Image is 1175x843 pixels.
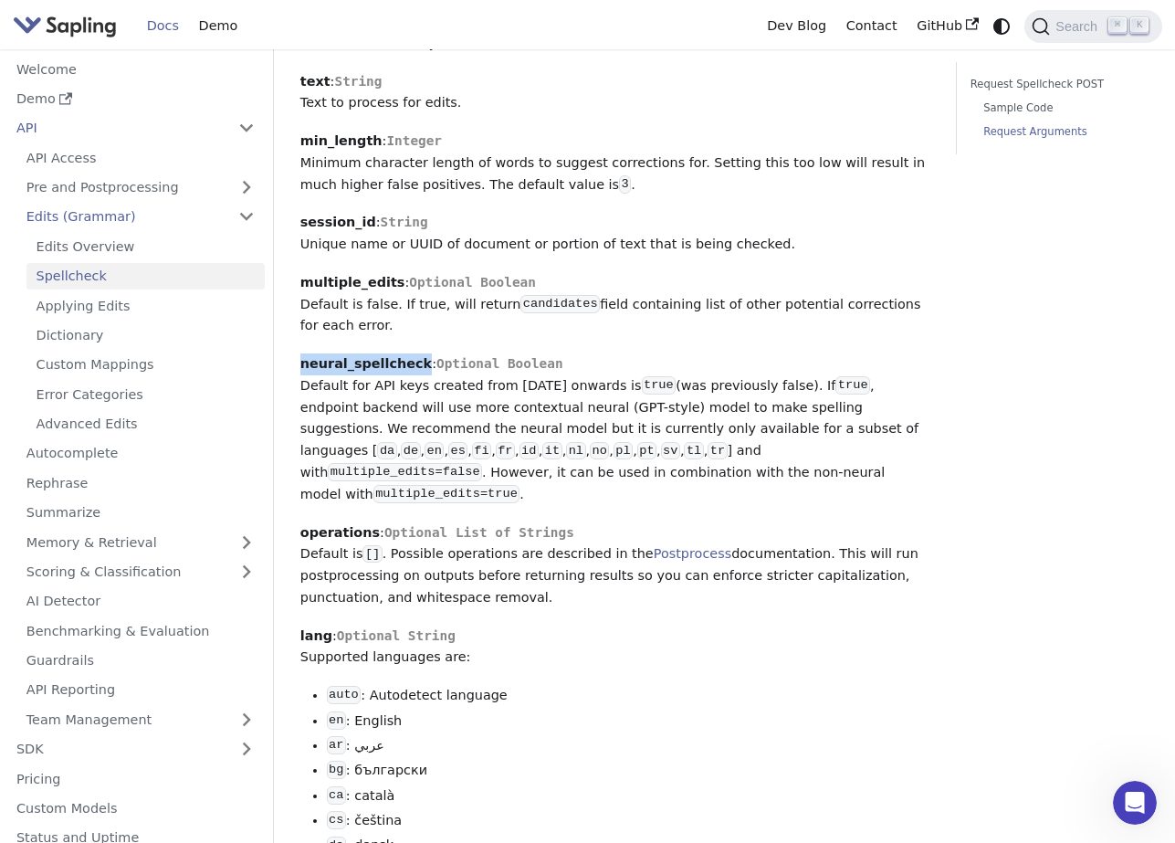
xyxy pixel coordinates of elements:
[362,545,382,564] code: []
[327,761,346,779] code: bg
[300,628,332,643] strong: lang
[327,786,346,805] code: ca
[300,71,930,115] p: : Text to process for edits.
[16,706,265,732] a: Team Management
[16,144,265,171] a: API Access
[496,442,515,460] code: fr
[642,376,677,395] code: true
[970,76,1142,93] a: Request Spellcheck POST
[6,796,265,822] a: Custom Models
[26,381,265,407] a: Error Categories
[327,711,346,730] code: en
[300,525,380,540] strong: operations
[436,356,563,371] span: Optional Boolean
[26,411,265,437] a: Advanced Edits
[619,175,631,194] code: 3
[13,13,123,39] a: Sapling.ai
[542,442,561,460] code: it
[684,442,703,460] code: tl
[327,736,346,754] code: ar
[16,440,265,467] a: Autocomplete
[519,442,539,460] code: id
[401,442,420,460] code: de
[16,559,265,585] a: Scoring & Classification
[26,352,265,378] a: Custom Mappings
[835,376,870,395] code: true
[520,295,600,313] code: candidates
[983,123,1136,141] a: Request Arguments
[1024,10,1161,43] button: Search (Command+K)
[300,275,405,290] strong: multiple_edits
[373,485,520,503] code: multiple_edits=true
[6,86,265,112] a: Demo
[16,648,265,674] a: Guardrails
[300,522,930,609] p: : Default is . Possible operations are described in the documentation. This will run postprocessi...
[409,275,536,290] span: Optional Boolean
[661,442,680,460] code: sv
[16,204,265,230] a: Edits (Grammar)
[300,272,930,337] p: : Default is false. If true, will return field containing list of other potential corrections for...
[1130,17,1149,34] kbd: K
[6,115,228,142] a: API
[228,736,265,763] button: Expand sidebar category 'SDK'
[189,12,247,40] a: Demo
[377,442,396,460] code: da
[6,736,228,763] a: SDK
[6,765,265,792] a: Pricing
[654,546,731,561] a: Postprocess
[327,810,930,832] li: : čeština
[386,133,442,148] span: Integer
[300,356,432,371] strong: neural_spellcheck
[836,12,907,40] a: Contact
[989,13,1015,39] button: Switch between dark and light mode (currently system mode)
[425,442,444,460] code: en
[26,233,265,259] a: Edits Overview
[137,12,189,40] a: Docs
[300,133,383,148] strong: min_length
[590,442,609,460] code: no
[757,12,835,40] a: Dev Blog
[16,174,265,201] a: Pre and Postprocessing
[6,56,265,82] a: Welcome
[907,12,988,40] a: GitHub
[300,626,930,669] p: : Supported languages are:
[327,811,346,829] code: cs
[327,735,930,757] li: : عربي
[300,131,930,195] p: : Minimum character length of words to suggest corrections for. Setting this too low will result ...
[1108,17,1127,34] kbd: ⌘
[334,74,382,89] span: String
[26,322,265,349] a: Dictionary
[384,525,574,540] span: Optional List of Strings
[327,785,930,807] li: : català
[16,677,265,703] a: API Reporting
[1113,781,1157,825] iframe: Intercom live chat
[16,469,265,496] a: Rephrase
[327,686,362,704] code: auto
[16,617,265,644] a: Benchmarking & Evaluation
[448,442,467,460] code: es
[300,74,330,89] strong: text
[381,215,428,229] span: String
[26,263,265,290] a: Spellcheck
[1050,19,1108,34] span: Search
[16,500,265,526] a: Summarize
[300,353,930,505] p: : Default for API keys created from [DATE] onwards is (was previously false). If , endpoint backe...
[328,463,482,481] code: multiple_edits=false
[327,711,930,732] li: : English
[16,588,265,615] a: AI Detector
[566,442,585,460] code: nl
[614,442,633,460] code: pl
[228,115,265,142] button: Collapse sidebar category 'API'
[472,442,491,460] code: fi
[26,292,265,319] a: Applying Edits
[337,628,456,643] span: Optional String
[13,13,117,39] img: Sapling.ai
[637,442,656,460] code: pt
[327,760,930,782] li: : български
[16,529,265,555] a: Memory & Retrieval
[327,685,930,707] li: : Autodetect language
[983,100,1136,117] a: Sample Code
[708,442,727,460] code: tr
[300,212,930,256] p: : Unique name or UUID of document or portion of text that is being checked.
[300,215,376,229] strong: session_id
